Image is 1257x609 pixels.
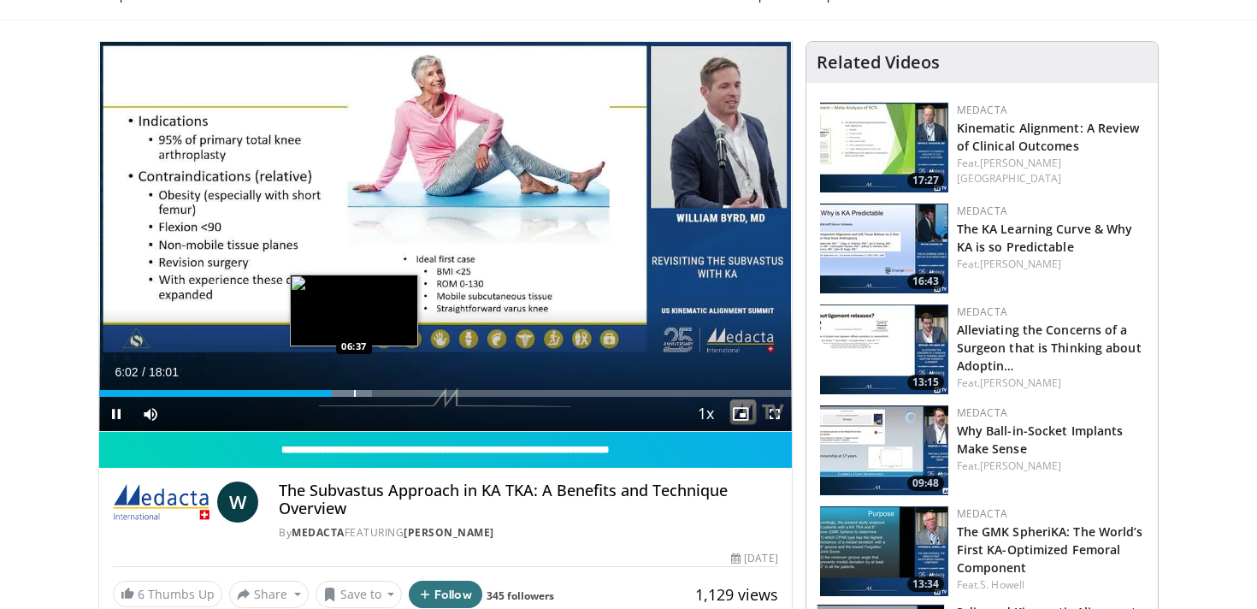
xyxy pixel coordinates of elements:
[957,304,1007,319] a: Medacta
[113,581,222,607] a: 6 Thumbs Up
[292,525,345,540] a: Medacta
[229,581,309,608] button: Share
[820,405,948,495] a: 09:48
[138,586,145,602] span: 6
[907,476,944,491] span: 09:48
[957,221,1133,255] a: The KA Learning Curve & Why KA is so Predictable
[820,405,948,495] img: ef0e92cd-e99f-426f-a4dd-1e526a73f7c0.150x105_q85_crop-smart_upscale.jpg
[142,365,145,379] span: /
[957,204,1007,218] a: Medacta
[957,120,1140,154] a: Kinematic Alignment: A Review of Clinical Outcomes
[820,506,948,596] a: 13:34
[820,506,948,596] img: 5ec45952-b67b-4f81-a077-f2d9ed9c16d2.150x105_q85_crop-smart_upscale.jpg
[820,204,948,293] a: 16:43
[409,581,482,608] button: Follow
[487,588,554,603] a: 345 followers
[115,365,138,379] span: 6:02
[817,52,940,73] h4: Related Videos
[723,397,758,431] button: Enable picture-in-picture mode
[907,274,944,289] span: 16:43
[279,482,777,518] h4: The Subvastus Approach in KA TKA: A Benefits and Technique Overview
[957,322,1142,374] a: Alleviating the Concerns of a Surgeon that is Thinking about Adoptin…
[731,551,777,566] div: [DATE]
[149,365,179,379] span: 18:01
[404,525,494,540] a: [PERSON_NAME]
[980,458,1061,473] a: [PERSON_NAME]
[980,577,1024,592] a: S. Howell
[99,42,792,432] video-js: Video Player
[820,304,948,394] img: b2f17add-2104-4bff-b25c-b2314c3df6e0.150x105_q85_crop-smart_upscale.jpg
[957,506,1007,521] a: Medacta
[957,458,1144,474] div: Feat.
[820,304,948,394] a: 13:15
[907,173,944,188] span: 17:27
[820,103,948,192] img: cd68def9-ef7a-493f-85f7-b116e0fd37a5.150x105_q85_crop-smart_upscale.jpg
[957,156,1062,186] a: [PERSON_NAME][GEOGRAPHIC_DATA]
[957,375,1144,391] div: Feat.
[907,375,944,390] span: 13:15
[133,397,168,431] button: Mute
[957,423,1124,457] a: Why Ball-in-Socket Implants Make Sense
[957,577,1144,593] div: Feat.
[689,397,723,431] button: Playback Rate
[316,581,403,608] button: Save to
[957,405,1007,420] a: Medacta
[957,156,1144,186] div: Feat.
[113,482,210,523] img: Medacta
[279,525,777,541] div: By FEATURING
[99,397,133,431] button: Pause
[957,523,1143,576] a: The GMK SpheriKA: The World’s First KA-Optimized Femoral Component
[907,576,944,592] span: 13:34
[957,257,1144,272] div: Feat.
[820,103,948,192] a: 17:27
[957,103,1007,117] a: Medacta
[980,375,1061,390] a: [PERSON_NAME]
[758,397,792,431] button: Fullscreen
[290,275,418,346] img: image.jpeg
[99,390,792,397] div: Progress Bar
[695,584,778,605] span: 1,129 views
[217,482,258,523] a: W
[980,257,1061,271] a: [PERSON_NAME]
[820,204,948,293] img: d827efd9-1844-4c59-8474-65dd74a4c96a.150x105_q85_crop-smart_upscale.jpg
